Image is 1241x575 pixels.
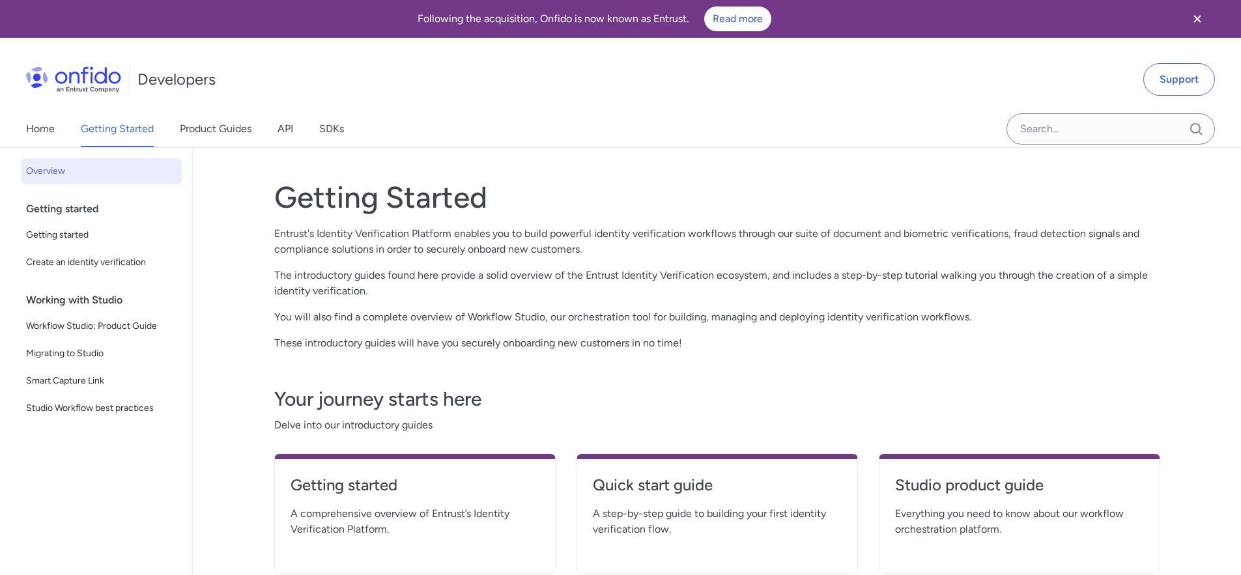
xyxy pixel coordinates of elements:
[319,111,344,147] a: SDKs
[21,158,182,184] a: Overview
[895,475,1144,506] a: Studio product guide
[291,475,539,506] a: Getting started
[21,249,182,275] a: Create an identity verification
[21,368,182,394] a: Smart Capture Link
[278,111,293,147] a: API
[26,163,177,179] span: Overview
[26,318,177,334] span: Workflow Studio: Product Guide
[180,111,251,147] a: Product Guides
[593,475,842,506] a: Quick start guide
[26,227,177,243] span: Getting started
[81,111,154,147] a: Getting Started
[291,475,539,496] h4: Getting started
[26,255,177,270] span: Create an identity verification
[895,506,1144,537] span: Everything you need to know about our workflow orchestration platform.
[291,506,539,537] span: A comprehensive overview of Entrust’s Identity Verification Platform.
[16,7,1173,31] div: Following the acquisition, Onfido is now known as Entrust.
[137,69,216,90] h1: Developers
[274,309,1160,325] p: You will also find a complete overview of Workflow Studio, our orchestration tool for building, m...
[274,386,1160,412] h3: Your journey starts here
[274,335,1160,351] p: These introductory guides will have you securely onboarding new customers in no time!
[274,417,1160,433] span: Delve into our introductory guides
[895,475,1144,496] h4: Studio product guide
[1006,113,1215,145] input: Onfido search input field
[593,475,842,496] h4: Quick start guide
[704,7,771,31] a: Read more
[274,226,1160,257] p: Entrust's Identity Verification Platform enables you to build powerful identity verification work...
[21,222,182,248] a: Getting started
[274,179,1160,216] h1: Getting Started
[1143,63,1215,96] a: Support
[1190,11,1205,27] svg: Close banner
[21,341,182,367] a: Migrating to Studio
[21,313,182,339] a: Workflow Studio: Product Guide
[26,400,177,416] span: Studio Workflow best practices
[26,287,187,313] div: Working with Studio
[593,506,842,537] span: A step-by-step guide to building your first identity verification flow.
[26,373,177,389] span: Smart Capture Link
[1173,3,1221,35] button: Close banner
[26,346,177,361] span: Migrating to Studio
[26,111,55,147] a: Home
[26,196,187,222] div: Getting started
[274,268,1160,299] p: The introductory guides found here provide a solid overview of the Entrust Identity Verification ...
[26,66,121,92] img: Onfido Logo
[21,395,182,421] a: Studio Workflow best practices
